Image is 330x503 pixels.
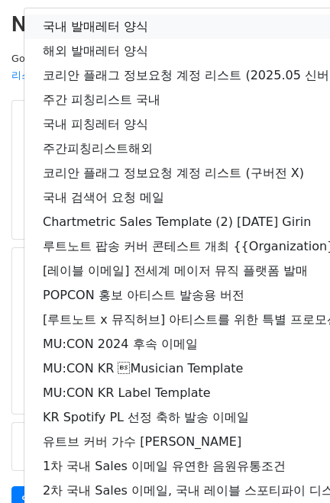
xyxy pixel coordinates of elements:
iframe: Chat Widget [254,430,330,503]
small: Google Sheet: [11,53,209,82]
h2: New Campaign [11,11,319,37]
